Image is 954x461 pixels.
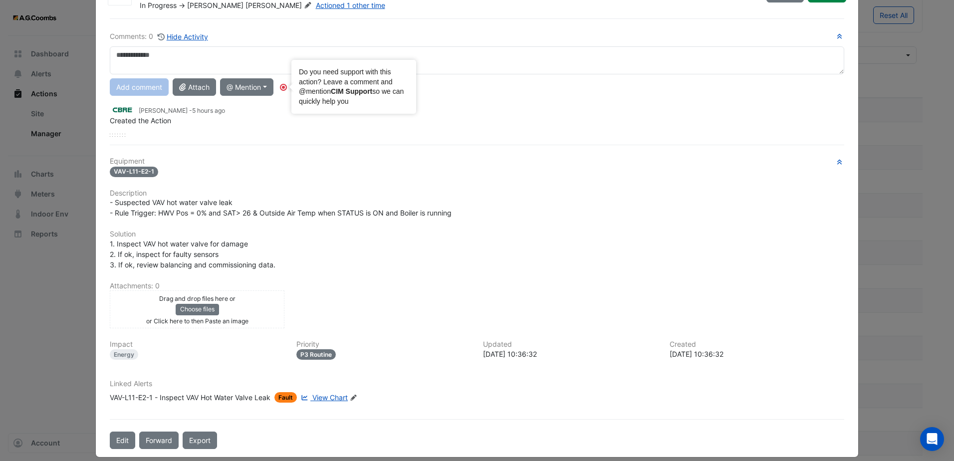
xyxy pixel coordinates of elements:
small: [PERSON_NAME] - [139,106,225,115]
span: - Suspected VAV hot water valve leak - Rule Trigger: HWV Pos = 0% and SAT> 26 & Outside Air Temp ... [110,198,452,217]
div: Do you need support with this action? Leave a comment and @mention so we can quickly help you [299,67,409,106]
div: Energy [110,349,138,360]
div: Tooltip anchor [279,83,288,92]
div: Comments: 0 [110,31,209,42]
span: Fault [274,392,297,403]
h6: Equipment [110,157,844,166]
span: [PERSON_NAME] [245,0,313,10]
button: Edit [110,432,135,449]
button: Forward [139,432,179,449]
fa-icon: Edit Linked Alerts [350,394,357,402]
span: 1. Inspect VAV hot water valve for damage 2. If ok, inspect for faulty sensors 3. If ok, review b... [110,239,275,269]
b: CIM Support [331,87,372,95]
span: Created the Action [110,116,171,125]
h6: Attachments: 0 [110,282,844,290]
img: CBRE Charter Hall [110,104,135,115]
small: or Click here to then Paste an image [146,317,248,325]
span: View Chart [312,393,348,402]
div: Open Intercom Messenger [920,427,944,451]
small: Drag and drop files here or [159,295,236,302]
h6: Created [670,340,844,349]
span: VAV-L11-E2-1 [110,167,158,177]
div: P3 Routine [296,349,336,360]
div: [DATE] 10:36:32 [670,349,844,359]
a: View Chart [299,392,348,403]
div: [DATE] 10:36:32 [483,349,658,359]
a: Actioned 1 other time [316,1,385,9]
button: Attach [173,78,216,96]
h6: Linked Alerts [110,380,844,388]
span: 2025-10-08 10:36:32 [192,107,225,114]
div: VAV-L11-E2-1 - Inspect VAV Hot Water Valve Leak [110,392,270,403]
span: -> [179,1,185,9]
h6: Updated [483,340,658,349]
a: Export [183,432,217,449]
h6: Description [110,189,844,198]
span: In Progress [140,1,177,9]
button: @ Mention [220,78,273,96]
span: [PERSON_NAME] [187,1,243,9]
button: Choose files [176,304,219,315]
h6: Impact [110,340,284,349]
button: Hide Activity [157,31,209,42]
h6: Solution [110,230,844,238]
h6: Priority [296,340,471,349]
